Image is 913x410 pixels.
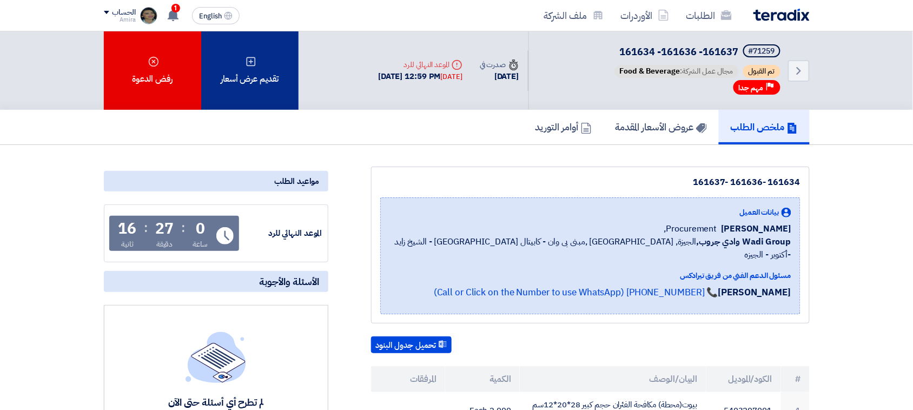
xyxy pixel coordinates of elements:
[718,286,791,299] strong: [PERSON_NAME]
[753,9,810,21] img: Teradix logo
[389,270,791,281] div: مسئول الدعم الفني من فريق تيرادكس
[480,59,519,70] div: صدرت في
[124,396,308,408] div: لم تطرح أي أسئلة حتى الآن
[201,31,299,110] div: تقديم عرض أسعار
[749,48,775,55] div: #71259
[520,366,706,392] th: البيان/الوصف
[156,239,173,250] div: دقيقة
[620,65,680,77] span: Food & Beverage
[378,70,462,83] div: [DATE] 12:59 PM
[140,7,157,24] img: baffeccee_1696439281445.jpg
[740,207,779,218] span: بيانات العميل
[445,366,520,392] th: الكمية
[743,65,780,78] span: تم القبول
[722,222,791,235] span: [PERSON_NAME]
[241,227,322,240] div: الموعد النهائي للرد
[604,110,719,144] a: عروض الأسعار المقدمة
[371,336,452,354] button: تحميل جدول البنود
[678,3,740,28] a: الطلبات
[697,235,791,248] b: Wadi Group وادي جروب,
[196,221,205,236] div: 0
[199,12,222,20] span: English
[104,17,136,23] div: Amira
[380,176,800,189] div: 161634 -161636 -161637
[612,3,678,28] a: الأوردرات
[371,366,446,392] th: المرفقات
[186,332,246,382] img: empty_state_list.svg
[441,71,462,82] div: [DATE]
[171,4,180,12] span: 1
[620,44,739,59] span: 161634 -161636 -161637
[378,59,462,70] div: الموعد النهائي للرد
[121,239,134,250] div: ثانية
[193,239,208,250] div: ساعة
[192,7,240,24] button: English
[612,44,783,59] h5: 161634 -161636 -161637
[706,366,781,392] th: الكود/الموديل
[781,366,810,392] th: #
[113,8,136,17] div: الحساب
[535,121,592,133] h5: أوامر التوريد
[389,235,791,261] span: الجيزة, [GEOGRAPHIC_DATA] ,مبنى بى وان - كابيتال [GEOGRAPHIC_DATA] - الشيخ زايد -أكتوبر - الجيزه
[434,286,718,299] a: 📞 [PHONE_NUMBER] (Call or Click on the Number to use WhatsApp)
[104,171,328,191] div: مواعيد الطلب
[144,218,148,237] div: :
[155,221,174,236] div: 27
[739,83,764,93] span: مهم جدا
[181,218,185,237] div: :
[719,110,810,144] a: ملخص الطلب
[524,110,604,144] a: أوامر التوريد
[664,222,717,235] span: Procurement,
[535,3,612,28] a: ملف الشركة
[731,121,798,133] h5: ملخص الطلب
[104,31,201,110] div: رفض الدعوة
[480,70,519,83] div: [DATE]
[614,65,739,78] span: مجال عمل الشركة:
[616,121,707,133] h5: عروض الأسعار المقدمة
[118,221,137,236] div: 16
[260,275,320,288] span: الأسئلة والأجوبة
